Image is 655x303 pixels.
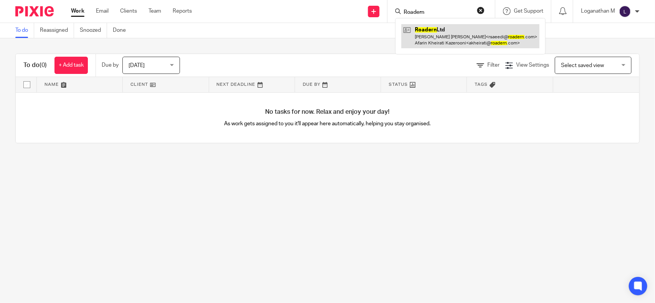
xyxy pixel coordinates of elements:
span: Tags [475,82,488,87]
a: Work [71,7,84,15]
span: View Settings [516,62,549,68]
button: Clear [477,7,485,14]
a: + Add task [54,57,88,74]
a: Team [148,7,161,15]
span: Get Support [514,8,543,14]
span: Filter [487,62,500,68]
a: To do [15,23,34,38]
img: svg%3E [619,5,631,18]
span: [DATE] [129,63,145,68]
h4: No tasks for now. Relax and enjoy your day! [16,108,639,116]
h1: To do [23,61,47,69]
a: Snoozed [80,23,107,38]
img: Pixie [15,6,54,16]
p: Loganathan M [581,7,615,15]
span: Select saved view [561,63,604,68]
a: Reports [173,7,192,15]
a: Clients [120,7,137,15]
p: Due by [102,61,119,69]
span: (0) [40,62,47,68]
a: Email [96,7,109,15]
a: Done [113,23,132,38]
a: Reassigned [40,23,74,38]
p: As work gets assigned to you it'll appear here automatically, helping you stay organised. [172,120,483,128]
input: Search [403,9,472,16]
